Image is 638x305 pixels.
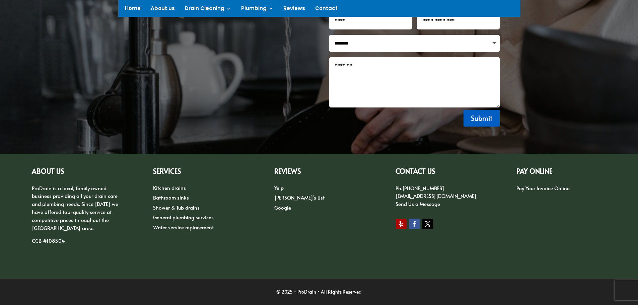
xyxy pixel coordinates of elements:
[153,204,200,211] a: Shower & Tub drains
[32,184,121,237] p: ProDrain is a local, family owned business providing all your drain care and plumbing needs. Sinc...
[422,219,433,229] a: Follow on X
[138,288,500,296] div: © 2025 • ProDrain • All Rights Reserved
[151,6,175,13] a: About us
[241,6,273,13] a: Plumbing
[274,168,364,178] h2: Reviews
[464,110,500,127] button: Submit
[315,6,338,13] a: Contact
[274,184,284,191] a: Yelp
[153,214,214,221] a: General plumbing services
[274,204,291,211] a: Google
[396,192,477,199] a: [EMAIL_ADDRESS][DOMAIN_NAME]
[274,194,325,201] a: [PERSON_NAME]’s List
[153,194,189,201] a: Bathroom sinks
[516,168,606,178] h2: PAY ONLINE
[402,184,444,192] a: [PHONE_NUMBER]
[185,6,231,13] a: Drain Cleaning
[32,168,121,178] h2: ABOUT US
[153,224,214,231] a: Water service replacement
[153,184,186,191] a: Kitchen drains
[396,219,406,229] a: Follow on Yelp
[396,200,440,207] a: Send Us a Message
[396,184,402,192] span: Ph.
[396,168,485,178] h2: CONTACT US
[153,168,242,178] h2: Services
[32,237,65,244] span: CCB #108504
[516,184,570,192] a: Pay Your Invoice Online
[283,6,305,13] a: Reviews
[409,219,420,229] a: Follow on Facebook
[125,6,141,13] a: Home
